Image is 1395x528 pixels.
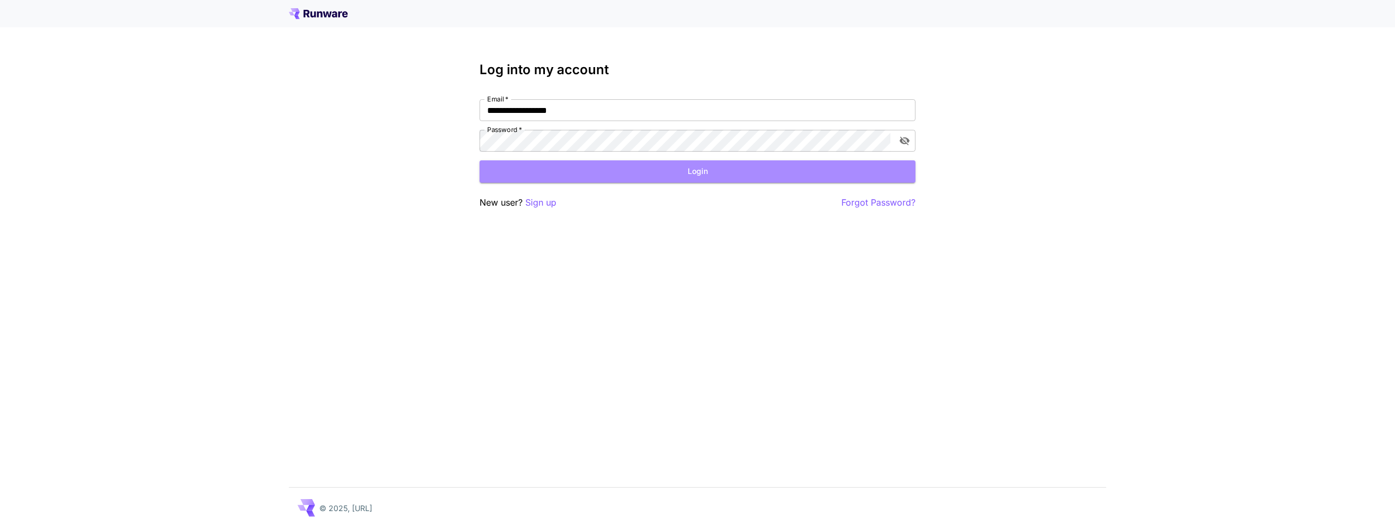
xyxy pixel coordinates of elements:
[319,502,372,514] p: © 2025, [URL]
[525,196,556,209] button: Sign up
[895,131,914,151] button: toggle password visibility
[480,196,556,209] p: New user?
[841,196,915,209] button: Forgot Password?
[480,160,915,183] button: Login
[487,125,522,134] label: Password
[487,94,508,104] label: Email
[480,62,915,77] h3: Log into my account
